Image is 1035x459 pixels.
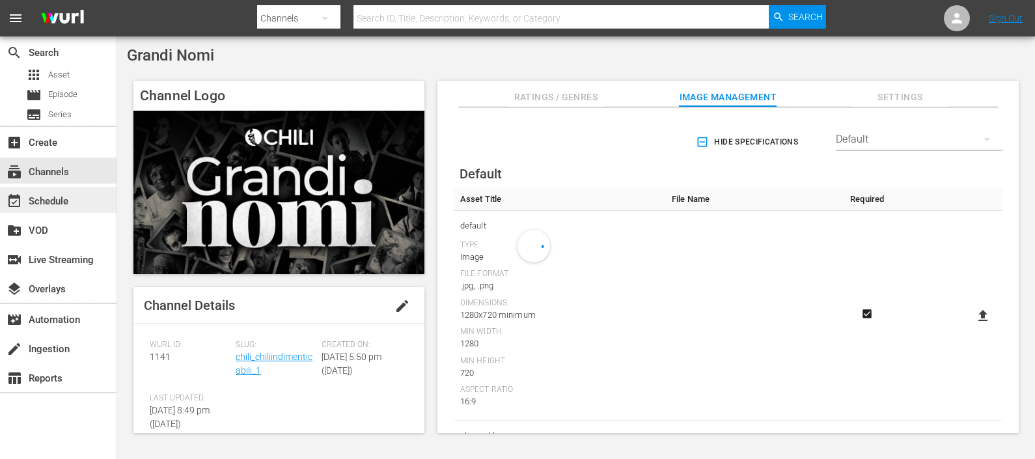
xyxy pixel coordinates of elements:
div: File Format [460,269,659,279]
button: Search [769,5,826,29]
svg: Required [859,308,875,320]
span: Created On: [322,340,401,350]
div: 720 [460,367,659,380]
div: Aspect Ratio [460,385,659,395]
div: 16:9 [460,395,659,408]
span: menu [8,10,23,26]
span: edit [394,298,410,314]
span: Image Management [679,89,777,105]
span: Episode [26,87,42,103]
span: Last Updated: [150,393,229,404]
span: [DATE] 5:50 pm ([DATE]) [322,352,381,376]
span: Wurl ID: [150,340,229,350]
span: Reports [7,370,22,386]
th: Required [844,188,891,211]
span: [DATE] 8:49 pm ([DATE]) [150,405,210,429]
span: Overlays [7,281,22,297]
span: 1141 [150,352,171,362]
span: Ratings / Genres [507,89,605,105]
span: Slug: [236,340,315,350]
a: Sign Out [989,13,1023,23]
a: chili_chiliindimenticabili_1 [236,352,312,376]
div: Min Width [460,327,659,337]
span: Episode [48,88,77,101]
span: Default [460,166,502,182]
span: Search [7,45,22,61]
th: File Name [665,188,844,211]
span: Live Streaming [7,252,22,268]
div: Image [460,251,659,264]
button: Hide Specifications [693,124,803,160]
span: Create [7,135,22,150]
div: Default [836,121,1002,158]
span: Asset [48,68,70,81]
span: Series [48,108,72,121]
span: Ingestion [7,341,22,357]
div: Min Height [460,356,659,367]
div: Type [460,240,659,251]
span: Search [788,5,823,29]
span: Settings [851,89,949,105]
div: 1280x720 minimum [460,309,659,322]
button: edit [387,290,418,322]
span: Channels [7,164,22,180]
img: ans4CAIJ8jUAAAAAAAAAAAAAAAAAAAAAAAAgQb4GAAAAAAAAAAAAAAAAAAAAAAAAJMjXAAAAAAAAAAAAAAAAAAAAAAAAgAT5G... [31,3,94,34]
span: Asset [26,67,42,83]
div: Dimensions [460,298,659,309]
span: Schedule [7,193,22,209]
span: VOD [7,223,22,238]
h4: Channel Logo [133,81,424,111]
span: Channel Details [144,298,235,313]
img: Grandi Nomi [133,111,424,274]
span: Automation [7,312,22,327]
span: channel-bug [460,428,659,445]
span: Series [26,107,42,122]
div: 1280 [460,337,659,350]
th: Asset Title [454,188,665,211]
span: default [460,217,659,234]
div: .jpg, .png [460,279,659,292]
span: Hide Specifications [698,135,798,149]
span: Grandi Nomi [127,46,214,64]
